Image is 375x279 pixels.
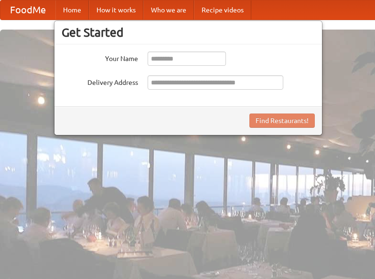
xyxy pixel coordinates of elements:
[143,0,194,20] a: Who we are
[0,0,55,20] a: FoodMe
[89,0,143,20] a: How it works
[62,75,138,87] label: Delivery Address
[194,0,251,20] a: Recipe videos
[249,114,315,128] button: Find Restaurants!
[55,0,89,20] a: Home
[62,25,315,40] h3: Get Started
[62,52,138,63] label: Your Name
